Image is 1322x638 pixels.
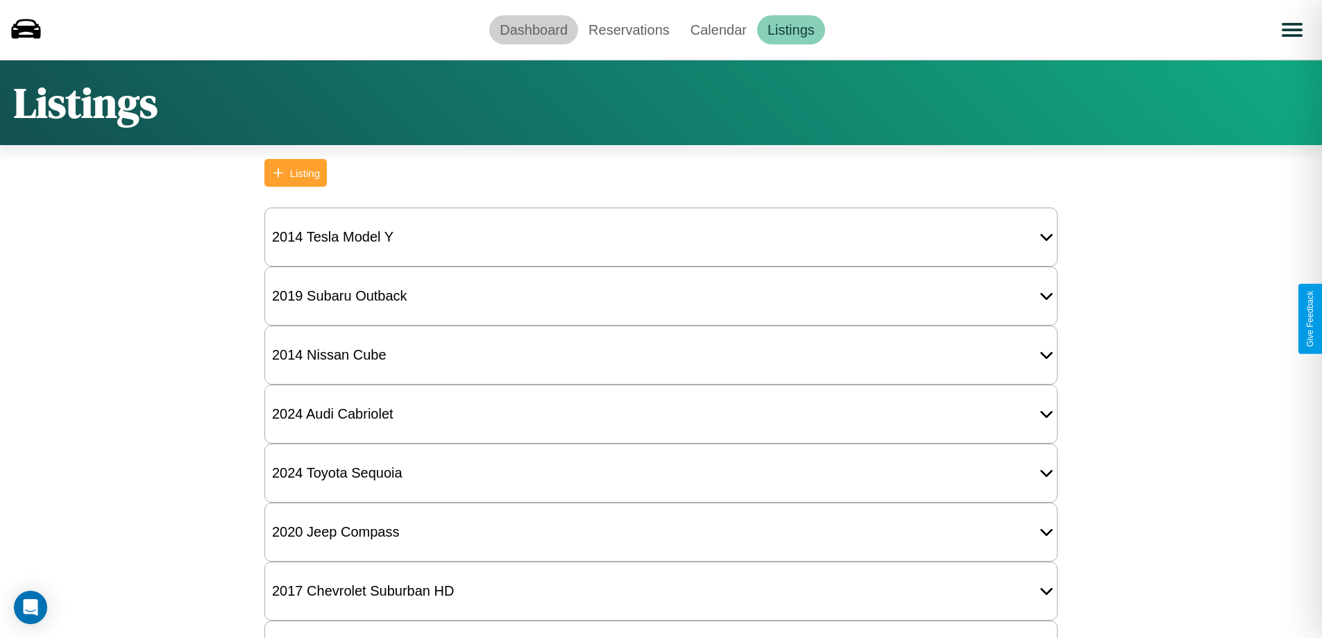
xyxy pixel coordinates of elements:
[265,222,400,252] div: 2014 Tesla Model Y
[265,517,406,547] div: 2020 Jeep Compass
[14,74,158,131] h1: Listings
[290,167,320,179] div: Listing
[265,281,414,311] div: 2019 Subaru Outback
[265,458,409,488] div: 2024 Toyota Sequoia
[264,159,327,187] button: Listing
[1273,10,1312,49] button: Open menu
[265,399,400,429] div: 2024 Audi Cabriolet
[578,15,680,44] a: Reservations
[757,15,825,44] a: Listings
[1305,291,1315,347] div: Give Feedback
[680,15,757,44] a: Calendar
[265,340,393,370] div: 2014 Nissan Cube
[14,591,47,624] div: Open Intercom Messenger
[265,576,461,606] div: 2017 Chevrolet Suburban HD
[489,15,578,44] a: Dashboard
